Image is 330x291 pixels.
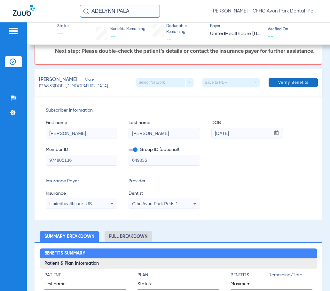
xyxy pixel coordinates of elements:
[210,30,262,38] span: UnitedHealthcare [US_STATE] - (HUB)
[44,272,126,279] h4: Patient
[57,30,69,38] span: --
[129,178,200,185] span: Provider
[46,190,117,197] span: Insurance
[137,281,185,289] span: Status:
[105,231,152,242] li: Full Breakdown
[166,24,204,35] span: Deductible Remaining
[55,48,315,54] p: Next step: Please double-check the patient’s details or contact the insurance payer for further a...
[231,281,269,289] span: Maximum:
[39,84,108,90] span: (1274983) DOB: [DEMOGRAPHIC_DATA]
[39,76,77,84] span: [PERSON_NAME]
[46,120,117,126] span: First name
[129,146,200,153] span: Group ID (optional)
[8,27,19,35] img: hamburger-icon
[44,281,76,289] span: First name:
[85,77,91,83] span: Close
[40,231,99,242] li: Summary Breakdown
[231,272,269,279] h4: Benefits
[46,107,311,114] span: Subscriber Information
[211,120,283,126] span: DOB
[231,272,269,281] app-breakdown-title: Benefits
[129,190,200,197] span: Dentist
[137,272,219,279] h4: Plan
[210,24,262,29] span: Payer
[110,34,115,39] span: --
[46,178,117,185] span: Insurance Payer
[278,80,309,85] span: Verify Benefits
[268,33,273,40] span: --
[298,260,330,291] iframe: Chat Widget
[212,8,317,14] span: [PERSON_NAME] - CFHC Avon Park Dental (Peds)
[80,5,160,18] input: Search for patients
[269,272,312,281] span: Remaining/Total
[269,78,318,87] button: Verify Benefits
[40,248,317,259] h2: Benefits Summary
[13,5,35,16] img: Zuub Logo
[40,258,317,269] h3: Patient & Plan Information
[49,201,124,206] span: Unitedhealthcare [US_STATE] - (Hub)
[57,24,69,29] span: Status
[268,27,320,33] span: Verified On
[270,128,283,138] button: Open calendar
[83,8,89,14] img: Search Icon
[166,37,171,42] span: --
[132,201,200,206] span: Cfhc Avon Park Peds 1003075607
[46,146,117,153] span: Member ID
[129,120,200,126] span: Last name
[110,27,145,32] span: Benefits Remaining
